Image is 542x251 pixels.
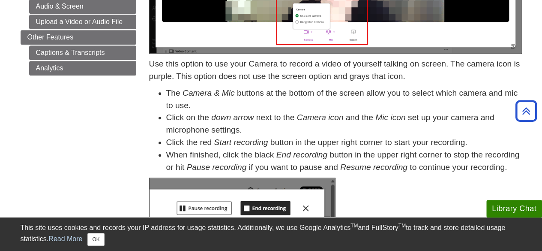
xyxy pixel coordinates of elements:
[27,33,74,41] span: Other Features
[21,30,136,45] a: Other Features
[166,149,522,174] li: When finished, click the black button in the upper right corner to stop the recording or hit if y...
[87,233,104,246] button: Close
[297,113,344,122] em: Camera icon
[166,112,522,136] li: Click on the next to the and the set up your camera and microphone settings.
[29,61,136,76] a: Analytics
[350,223,358,229] sup: TM
[214,138,268,147] em: Start recording
[276,150,327,159] em: End recording
[21,223,522,246] div: This site uses cookies and records your IP address for usage statistics. Additionally, we use Goo...
[375,113,405,122] em: Mic icon
[486,200,542,218] button: Library Chat
[149,58,522,83] p: Use this option to use your Camera to record a video of yourself talking on screen. The camera ic...
[149,178,335,229] img: buttons
[183,88,235,97] em: Camera & Mic
[29,45,136,60] a: Captions & Transcripts
[187,163,247,172] em: Pause recording
[166,136,522,149] li: Click the red button in the upper right corner to start your recording.
[29,15,136,29] a: Upload a Video or Audio File
[398,223,406,229] sup: TM
[211,113,254,122] em: down arrow
[340,163,407,172] em: Resume recording
[48,235,82,242] a: Read More
[166,87,522,112] li: The buttons at the bottom of the screen allow you to select which camera and mic to use.
[512,105,540,117] a: Back to Top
